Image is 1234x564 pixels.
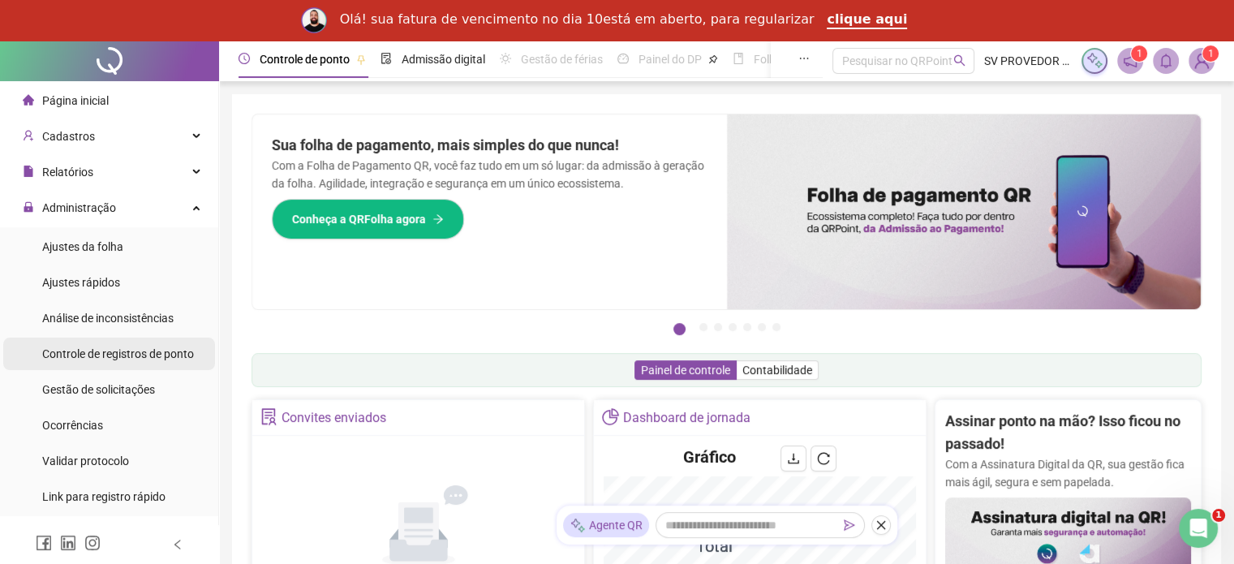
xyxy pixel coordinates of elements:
[817,452,830,465] span: reload
[1159,54,1173,68] span: bell
[1189,49,1214,73] img: 19820
[742,364,812,377] span: Contabilidade
[23,94,34,105] span: home
[827,11,907,29] a: clique aqui
[875,519,887,531] span: close
[84,535,101,551] span: instagram
[1202,45,1219,62] sup: Atualize o seu contato no menu Meus Dados
[301,7,327,33] img: Profile image for Rodolfo
[381,53,392,64] span: file-done
[239,53,250,64] span: clock-circle
[844,519,855,531] span: send
[641,364,730,377] span: Painel de controle
[945,410,1191,456] h2: Assinar ponto na mão? Isso ficou no passado!
[683,446,736,468] h4: Gráfico
[617,53,629,64] span: dashboard
[272,134,707,157] h2: Sua folha de pagamento, mais simples do que nunca!
[727,114,1202,309] img: banner%2F8d14a306-6205-4263-8e5b-06e9a85ad873.png
[1131,45,1147,62] sup: 1
[570,517,586,534] img: sparkle-icon.fc2bf0ac1784a2077858766a79e2daf3.svg
[42,383,155,396] span: Gestão de solicitações
[743,323,751,331] button: 5
[42,94,109,107] span: Página inicial
[23,201,34,213] span: lock
[356,54,366,64] span: pushpin
[42,419,103,432] span: Ocorrências
[432,213,444,225] span: arrow-right
[292,210,426,228] span: Conheça a QRFolha agora
[1208,48,1214,59] span: 1
[500,53,511,64] span: sun
[42,312,174,325] span: Análise de inconsistências
[42,130,95,143] span: Cadastros
[1212,509,1225,522] span: 1
[785,41,823,78] button: ellipsis
[984,52,1072,70] span: SV PROVEDOR DE INTERNET
[673,323,686,335] button: 1
[1137,48,1142,59] span: 1
[638,53,702,66] span: Painel do DP
[945,455,1191,491] p: Com a Assinatura Digital da QR, sua gestão fica mais ágil, segura e sem papelada.
[623,404,750,432] div: Dashboard de jornada
[699,323,707,331] button: 2
[602,408,619,425] span: pie-chart
[42,276,120,289] span: Ajustes rápidos
[708,54,718,64] span: pushpin
[42,240,123,253] span: Ajustes da folha
[1086,52,1103,70] img: sparkle-icon.fc2bf0ac1784a2077858766a79e2daf3.svg
[1123,54,1137,68] span: notification
[42,166,93,179] span: Relatórios
[521,53,603,66] span: Gestão de férias
[42,454,129,467] span: Validar protocolo
[563,513,649,537] div: Agente QR
[260,53,350,66] span: Controle de ponto
[798,53,810,64] span: ellipsis
[42,490,166,503] span: Link para registro rápido
[953,54,965,67] span: search
[23,130,34,141] span: user-add
[282,404,386,432] div: Convites enviados
[260,408,277,425] span: solution
[733,53,744,64] span: book
[729,323,737,331] button: 4
[340,11,815,28] div: Olá! sua fatura de vencimento no dia 10está em aberto, para regularizar
[1179,509,1218,548] iframe: Intercom live chat
[272,199,464,239] button: Conheça a QRFolha agora
[402,53,485,66] span: Admissão digital
[758,323,766,331] button: 6
[23,166,34,177] span: file
[42,201,116,214] span: Administração
[772,323,780,331] button: 7
[42,347,194,360] span: Controle de registros de ponto
[60,535,76,551] span: linkedin
[754,53,858,66] span: Folha de pagamento
[787,452,800,465] span: download
[714,323,722,331] button: 3
[272,157,707,192] p: Com a Folha de Pagamento QR, você faz tudo em um só lugar: da admissão à geração da folha. Agilid...
[172,539,183,550] span: left
[36,535,52,551] span: facebook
